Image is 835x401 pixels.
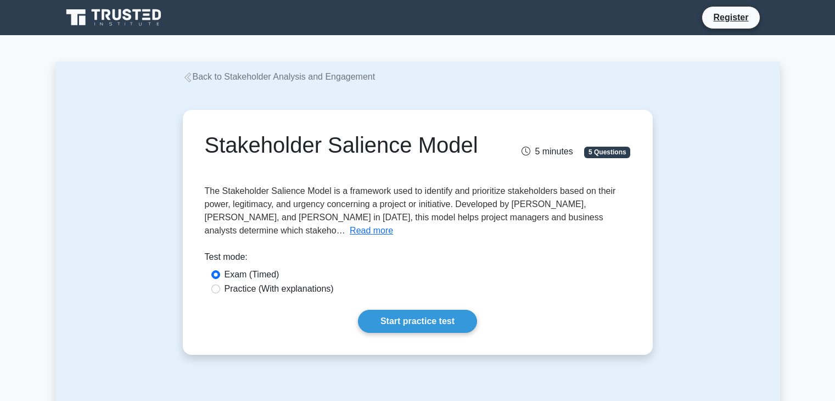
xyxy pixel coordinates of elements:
span: 5 minutes [522,147,573,156]
div: Test mode: [205,250,631,268]
a: Register [707,10,755,24]
span: 5 Questions [584,147,630,158]
span: The Stakeholder Salience Model is a framework used to identify and prioritize stakeholders based ... [205,186,616,235]
label: Practice (With explanations) [225,282,334,296]
button: Read more [350,224,393,237]
a: Start practice test [358,310,477,333]
label: Exam (Timed) [225,268,279,281]
a: Back to Stakeholder Analysis and Engagement [183,72,376,81]
h1: Stakeholder Salience Model [205,132,484,158]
